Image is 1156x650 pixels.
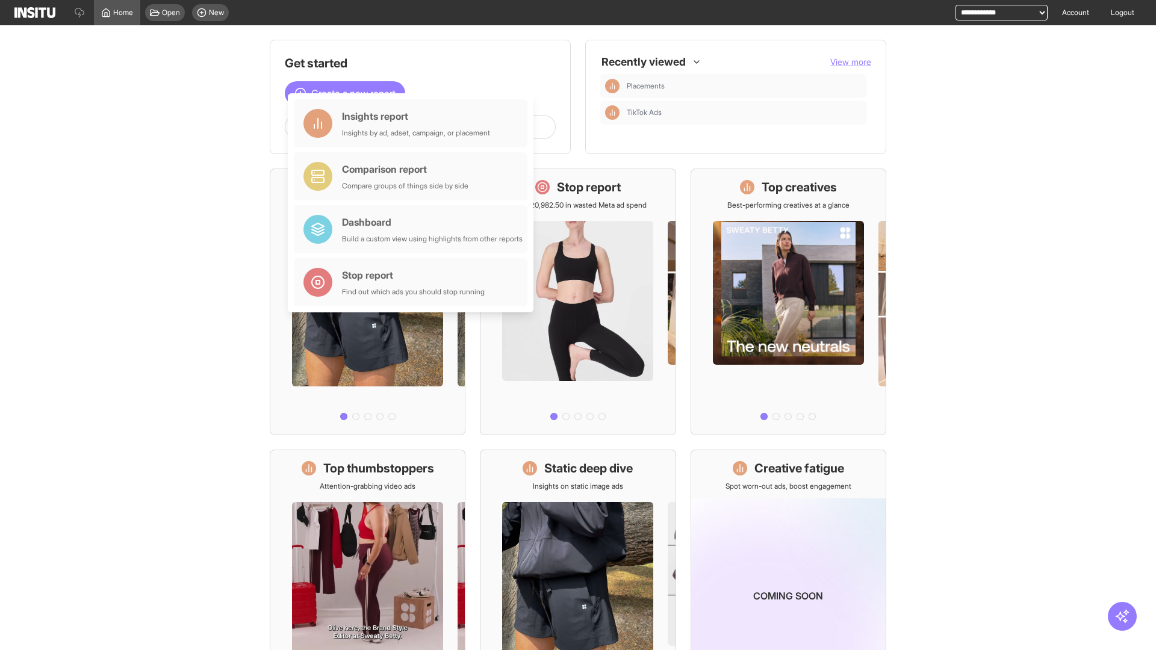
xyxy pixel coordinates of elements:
[727,200,850,210] p: Best-performing creatives at a glance
[342,128,490,138] div: Insights by ad, adset, campaign, or placement
[285,81,405,105] button: Create a new report
[342,109,490,123] div: Insights report
[311,86,396,101] span: Create a new report
[830,57,871,67] span: View more
[627,108,862,117] span: TikTok Ads
[14,7,55,18] img: Logo
[285,55,556,72] h1: Get started
[605,105,620,120] div: Insights
[605,79,620,93] div: Insights
[342,287,485,297] div: Find out which ads you should stop running
[320,481,415,491] p: Attention-grabbing video ads
[162,8,180,17] span: Open
[830,56,871,68] button: View more
[342,234,523,244] div: Build a custom view using highlights from other reports
[533,481,623,491] p: Insights on static image ads
[209,8,224,17] span: New
[323,460,434,477] h1: Top thumbstoppers
[762,179,837,196] h1: Top creatives
[557,179,621,196] h1: Stop report
[691,169,886,435] a: Top creativesBest-performing creatives at a glance
[342,181,468,191] div: Compare groups of things side by side
[342,162,468,176] div: Comparison report
[342,268,485,282] div: Stop report
[480,169,676,435] a: Stop reportSave £20,982.50 in wasted Meta ad spend
[627,81,665,91] span: Placements
[113,8,133,17] span: Home
[342,215,523,229] div: Dashboard
[627,81,862,91] span: Placements
[627,108,662,117] span: TikTok Ads
[544,460,633,477] h1: Static deep dive
[509,200,647,210] p: Save £20,982.50 in wasted Meta ad spend
[270,169,465,435] a: What's live nowSee all active ads instantly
